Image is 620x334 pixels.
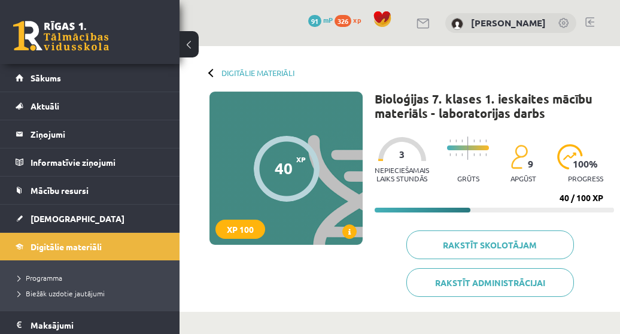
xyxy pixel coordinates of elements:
a: 326 xp [335,15,367,25]
span: 9 [528,159,533,169]
legend: Ziņojumi [31,120,165,148]
a: Sākums [16,64,165,92]
span: Programma [18,273,62,283]
img: icon-short-line-57e1e144782c952c97e751825c79c345078a6d821885a25fce030b3d8c18986b.svg [485,153,487,156]
a: Informatīvie ziņojumi [16,148,165,176]
a: Biežāk uzdotie jautājumi [18,288,168,299]
a: Programma [18,272,168,283]
img: icon-short-line-57e1e144782c952c97e751825c79c345078a6d821885a25fce030b3d8c18986b.svg [473,153,475,156]
p: Grūts [457,174,479,183]
a: Rīgas 1. Tālmācības vidusskola [13,21,109,51]
span: [DEMOGRAPHIC_DATA] [31,213,124,224]
p: progress [568,174,603,183]
a: [DEMOGRAPHIC_DATA] [16,205,165,232]
span: 3 [399,149,405,160]
a: Rakstīt skolotājam [406,230,574,259]
p: apgūst [510,174,536,183]
h1: Bioloģijas 7. klases 1. ieskaites mācību materiāls - laboratorijas darbs [375,92,614,120]
a: [PERSON_NAME] [471,17,546,29]
span: xp [353,15,361,25]
a: Digitālie materiāli [221,68,294,77]
div: XP 100 [215,220,265,239]
span: Biežāk uzdotie jautājumi [18,289,105,298]
span: Mācību resursi [31,185,89,196]
img: icon-short-line-57e1e144782c952c97e751825c79c345078a6d821885a25fce030b3d8c18986b.svg [449,139,451,142]
span: 91 [308,15,321,27]
a: Mācību resursi [16,177,165,204]
span: mP [323,15,333,25]
a: Digitālie materiāli [16,233,165,260]
a: Aktuāli [16,92,165,120]
img: icon-long-line-d9ea69661e0d244f92f715978eff75569469978d946b2353a9bb055b3ed8787d.svg [467,136,469,160]
img: icon-short-line-57e1e144782c952c97e751825c79c345078a6d821885a25fce030b3d8c18986b.svg [455,153,457,156]
img: icon-short-line-57e1e144782c952c97e751825c79c345078a6d821885a25fce030b3d8c18986b.svg [461,153,463,156]
span: Sākums [31,72,61,83]
img: icon-progress-161ccf0a02000e728c5f80fcf4c31c7af3da0e1684b2b1d7c360e028c24a22f1.svg [557,144,583,169]
img: icon-short-line-57e1e144782c952c97e751825c79c345078a6d821885a25fce030b3d8c18986b.svg [455,139,457,142]
img: icon-short-line-57e1e144782c952c97e751825c79c345078a6d821885a25fce030b3d8c18986b.svg [473,139,475,142]
img: icon-short-line-57e1e144782c952c97e751825c79c345078a6d821885a25fce030b3d8c18986b.svg [449,153,451,156]
img: icon-short-line-57e1e144782c952c97e751825c79c345078a6d821885a25fce030b3d8c18986b.svg [485,139,487,142]
span: Aktuāli [31,101,59,111]
img: icon-short-line-57e1e144782c952c97e751825c79c345078a6d821885a25fce030b3d8c18986b.svg [461,139,463,142]
a: Ziņojumi [16,120,165,148]
img: students-c634bb4e5e11cddfef0936a35e636f08e4e9abd3cc4e673bd6f9a4125e45ecb1.svg [510,144,528,169]
a: Rakstīt administrācijai [406,268,574,297]
img: icon-short-line-57e1e144782c952c97e751825c79c345078a6d821885a25fce030b3d8c18986b.svg [479,139,481,142]
div: 40 [275,159,293,177]
legend: Informatīvie ziņojumi [31,148,165,176]
img: icon-short-line-57e1e144782c952c97e751825c79c345078a6d821885a25fce030b3d8c18986b.svg [479,153,481,156]
span: 100 % [573,159,598,169]
img: Rinalds Štromanis [451,18,463,30]
span: 326 [335,15,351,27]
p: Nepieciešamais laiks stundās [375,166,429,183]
span: XP [296,155,306,163]
span: Digitālie materiāli [31,241,102,252]
a: 91 mP [308,15,333,25]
